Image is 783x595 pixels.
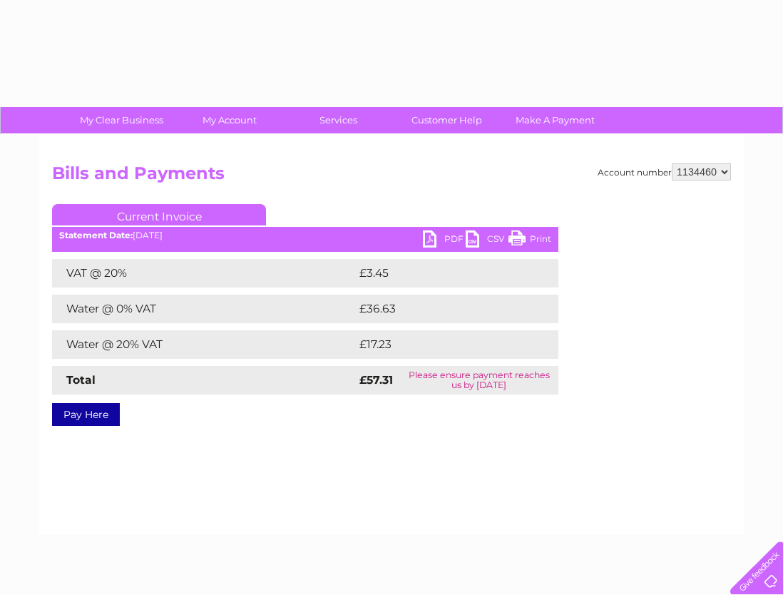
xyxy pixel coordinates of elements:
td: Water @ 0% VAT [52,295,356,323]
a: My Clear Business [63,107,180,133]
td: Water @ 20% VAT [52,330,356,359]
a: Services [280,107,397,133]
h2: Bills and Payments [52,163,731,190]
a: Print [508,230,551,251]
a: Make A Payment [496,107,614,133]
td: £17.23 [356,330,527,359]
a: Customer Help [388,107,506,133]
b: Statement Date: [59,230,133,240]
td: VAT @ 20% [52,259,356,288]
a: CSV [466,230,508,251]
a: My Account [171,107,289,133]
div: [DATE] [52,230,558,240]
a: Current Invoice [52,204,266,225]
div: Account number [598,163,731,180]
td: £3.45 [356,259,525,288]
a: PDF [423,230,466,251]
strong: Total [66,373,96,387]
strong: £57.31 [359,373,393,387]
td: Please ensure payment reaches us by [DATE] [399,366,558,395]
td: £36.63 [356,295,530,323]
a: Pay Here [52,403,120,426]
